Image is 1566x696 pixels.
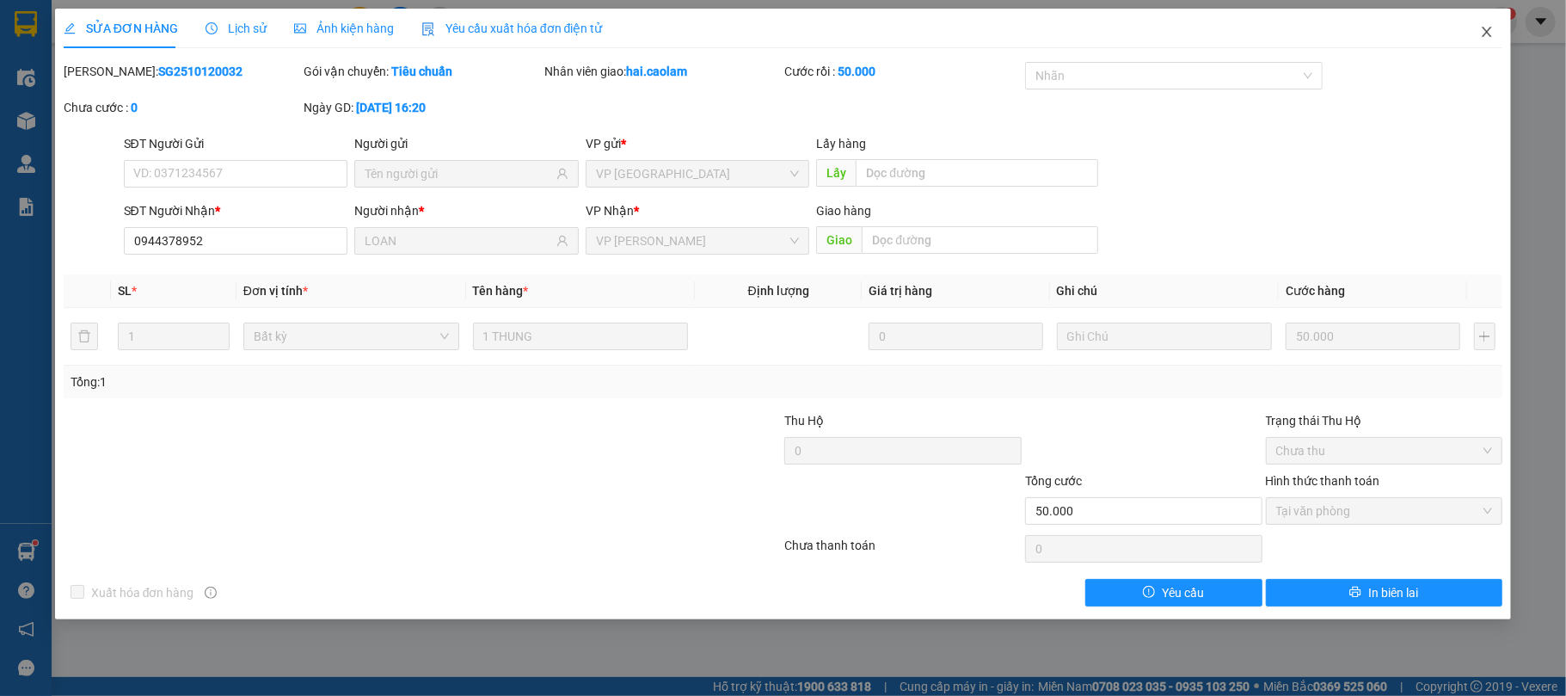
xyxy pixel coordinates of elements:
span: SỬA ĐƠN HÀNG [64,22,178,35]
b: [DATE] 16:20 [356,101,426,114]
input: Dọc đường [862,226,1098,254]
span: Tên hàng [473,284,529,298]
span: Giao [816,226,862,254]
span: In biên lai [1368,583,1418,602]
div: Ngày GD: [304,98,541,117]
span: exclamation-circle [1143,586,1155,600]
input: Ghi Chú [1057,323,1273,350]
input: Tên người nhận [365,231,553,250]
b: 50.000 [838,65,875,78]
span: Lấy hàng [816,137,866,151]
span: picture [294,22,306,34]
span: Lấy [816,159,856,187]
button: plus [1474,323,1496,350]
li: (c) 2017 [144,82,236,103]
button: exclamation-circleYêu cầu [1085,579,1262,607]
span: Chưa thu [1276,438,1493,464]
input: Tên người gửi [365,164,553,183]
b: hai.caolam [626,65,687,78]
span: Yêu cầu xuất hóa đơn điện tử [421,22,603,35]
div: Gói vận chuyển: [304,62,541,81]
span: user [556,235,568,247]
input: VD: Bàn, Ghế [473,323,689,350]
span: printer [1349,586,1361,600]
b: [DOMAIN_NAME] [144,65,236,79]
div: Chưa thanh toán [783,536,1023,566]
div: [PERSON_NAME]: [64,62,301,81]
span: clock-circle [206,22,218,34]
div: Tổng: 1 [71,373,605,391]
b: Tiêu chuẩn [391,65,452,78]
span: Yêu cầu [1162,583,1204,602]
div: Người gửi [354,134,579,153]
span: Đơn vị tính [243,284,308,298]
div: Trạng thái Thu Hộ [1266,411,1503,430]
div: SĐT Người Gửi [124,134,348,153]
span: Giao hàng [816,204,871,218]
img: icon [421,22,435,36]
th: Ghi chú [1050,274,1280,308]
span: Giá trị hàng [869,284,932,298]
b: SG2510120032 [158,65,243,78]
input: 0 [1286,323,1459,350]
button: printerIn biên lai [1266,579,1503,607]
span: close [1480,25,1494,39]
div: SĐT Người Nhận [124,201,348,220]
span: info-circle [205,587,217,599]
span: Bất kỳ [254,323,449,349]
input: Dọc đường [856,159,1098,187]
span: Định lượng [748,284,809,298]
b: [PERSON_NAME] [21,111,97,192]
span: Thu Hộ [784,414,824,428]
label: Hình thức thanh toán [1266,474,1380,488]
div: Cước rồi : [784,62,1022,81]
img: logo.jpg [187,22,228,63]
button: Close [1463,9,1511,57]
b: 0 [131,101,138,114]
span: user [556,168,568,180]
span: VP Phan Thiết [596,228,800,254]
div: Nhân viên giao: [544,62,782,81]
span: Cước hàng [1286,284,1345,298]
span: SL [118,284,132,298]
span: VP Nhận [586,204,634,218]
span: Tại văn phòng [1276,498,1493,524]
div: VP gửi [586,134,810,153]
input: 0 [869,323,1042,350]
b: BIÊN NHẬN GỬI HÀNG HÓA [111,25,165,165]
span: Xuất hóa đơn hàng [84,583,201,602]
div: Chưa cước : [64,98,301,117]
button: delete [71,323,98,350]
span: Lịch sử [206,22,267,35]
span: VP Sài Gòn [596,161,800,187]
span: Ảnh kiện hàng [294,22,394,35]
span: Tổng cước [1025,474,1082,488]
span: edit [64,22,76,34]
div: Người nhận [354,201,579,220]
